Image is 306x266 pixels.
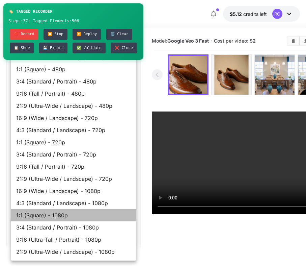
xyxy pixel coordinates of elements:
span: 3:4 (Standard / Portrait) - 480p [16,77,131,86]
span: 3:4 (Standard / Portrait) - 720p [16,150,131,159]
div: Steps: | Tagged Elements: [8,18,138,24]
button: ✅ Validate [73,43,106,54]
button: ⏹️ Stop [44,29,67,40]
span: 506 [72,19,79,23]
button: 🗑️ Clear [106,29,133,40]
button: 💾 Export [39,43,67,54]
span: 1:1 (Square) - 720p [16,138,131,146]
span: 4:3 (Standard / Landscape) - 1080p [16,199,131,207]
span: 21:9 (Ultra-Wide / Landscape) - 480p [16,102,131,110]
span: 21:9 (Ultra-Wide / Landscape) - 1080p [16,248,131,256]
button: ❌ Close [111,43,137,54]
div: 🏷️ TAGGED RECORDER [8,8,138,15]
button: ▶️ Replay [73,29,101,40]
span: 3:4 (Standard / Portrait) - 1080p [16,223,131,232]
span: 9:16 (Tall / Portrait) - 480p [16,90,131,98]
span: 16:9 (Wide / Landscape) - 1080p [16,187,131,195]
span: 21:9 (Ultra-Wide / Landscape) - 720p [16,175,131,183]
span: 37 [23,19,28,23]
span: 1:1 (Square) - 480p [16,65,131,73]
span: 4:3 (Standard / Landscape) - 720p [16,126,131,134]
span: 9:16 (Tall / Portrait) - 720p [16,163,131,171]
span: 9:16 (Ultra-Tall / Portrait) - 1080p [16,236,131,244]
span: 16:9 (Wide / Landscape) - 720p [16,114,131,122]
button: 📋 Show [10,43,34,54]
span: 1:1 (Square) - 1080p [16,211,131,219]
button: 🔴 Record [10,29,38,40]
